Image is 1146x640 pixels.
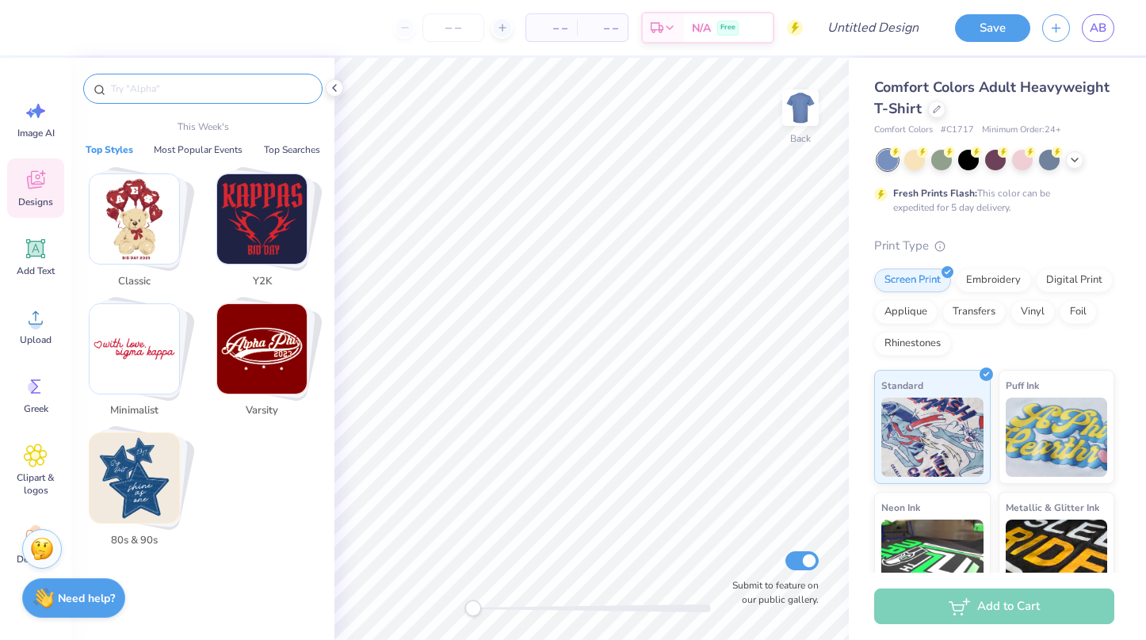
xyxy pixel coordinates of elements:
div: Back [790,131,811,146]
button: Stack Card Button 80s & 90s [79,432,199,554]
button: Stack Card Button Y2K [207,173,327,295]
div: Applique [874,300,938,324]
div: Print Type [874,237,1114,255]
div: This color can be expedited for 5 day delivery. [893,186,1088,215]
span: Puff Ink [1006,377,1039,394]
span: – – [586,20,618,36]
p: This Week's [178,120,229,134]
span: Varsity [236,403,288,419]
img: Standard [881,398,984,477]
span: Free [720,22,735,33]
span: Minimalist [109,403,160,419]
button: Save [955,14,1030,42]
button: Stack Card Button Minimalist [79,303,199,425]
strong: Need help? [58,591,115,606]
span: N/A [692,20,711,36]
button: Most Popular Events [149,142,247,158]
div: Screen Print [874,269,951,292]
img: Y2K [217,174,307,264]
span: Comfort Colors Adult Heavyweight T-Shirt [874,78,1110,118]
span: Metallic & Glitter Ink [1006,499,1099,516]
button: Stack Card Button Classic [79,173,199,295]
span: Classic [109,274,160,290]
img: 80s & 90s [90,433,179,523]
img: Puff Ink [1006,398,1108,477]
span: Add Text [17,265,55,277]
span: Designs [18,196,53,208]
img: Varsity [217,304,307,394]
input: – – [422,13,484,42]
a: AB [1082,14,1114,42]
span: Minimum Order: 24 + [982,124,1061,137]
strong: Fresh Prints Flash: [893,187,977,200]
div: Vinyl [1010,300,1055,324]
img: Neon Ink [881,520,984,599]
div: Accessibility label [465,600,481,616]
span: Greek [24,402,48,415]
span: Upload [20,333,52,346]
span: # C1717 [941,124,974,137]
input: Try "Alpha" [109,81,312,97]
div: Embroidery [956,269,1031,292]
img: Minimalist [90,304,179,394]
span: Image AI [17,127,55,139]
span: Y2K [236,274,288,290]
span: AB [1090,19,1106,37]
span: Clipart & logos [10,471,62,497]
span: Decorate [17,553,55,566]
img: Back [785,92,816,124]
button: Top Searches [259,142,325,158]
span: Standard [881,377,923,394]
div: Transfers [942,300,1006,324]
span: – – [536,20,567,36]
button: Stack Card Button Varsity [207,303,327,425]
div: Digital Print [1036,269,1113,292]
input: Untitled Design [815,12,931,44]
img: Metallic & Glitter Ink [1006,520,1108,599]
span: Neon Ink [881,499,920,516]
div: Foil [1060,300,1097,324]
img: Classic [90,174,179,264]
span: 80s & 90s [109,533,160,549]
button: Top Styles [81,142,138,158]
label: Submit to feature on our public gallery. [724,578,819,607]
div: Rhinestones [874,332,951,356]
span: Comfort Colors [874,124,933,137]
